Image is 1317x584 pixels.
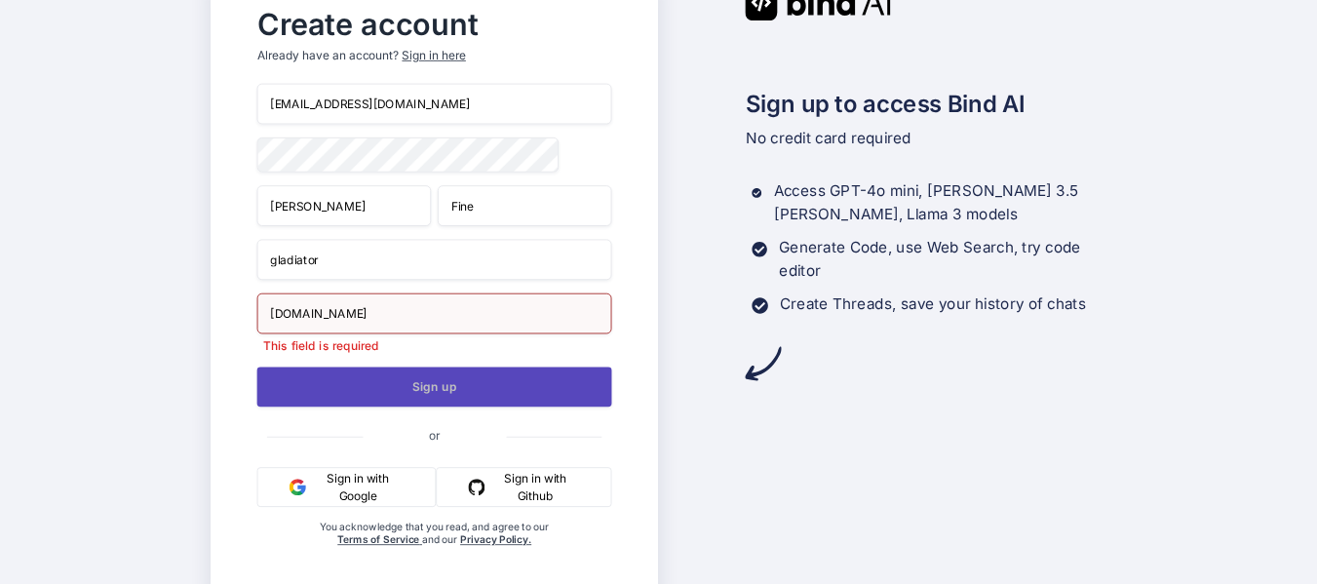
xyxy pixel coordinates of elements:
h2: Sign up to access Bind AI [746,87,1106,122]
input: First Name [257,185,432,226]
a: Privacy Policy. [460,533,531,546]
button: Sign up [257,367,612,407]
p: Access GPT-4o mini, [PERSON_NAME] 3.5 [PERSON_NAME], Llama 3 models [774,179,1106,226]
input: Last Name [438,185,612,226]
span: or [363,415,506,456]
h2: Create account [257,11,612,37]
p: No credit card required [746,127,1106,150]
img: arrow [746,345,782,381]
div: Sign in here [403,47,466,63]
p: This field is required [257,337,612,354]
p: Generate Code, use Web Search, try code editor [779,236,1105,283]
button: Sign in with Google [257,467,436,507]
input: Email [257,84,612,125]
input: Your company name [257,239,612,280]
p: Already have an account? [257,47,612,63]
p: Create Threads, save your history of chats [780,292,1086,316]
input: Company website [257,293,612,334]
a: Terms of Service [337,533,422,546]
img: github [468,479,484,495]
button: Sign in with Github [436,467,612,507]
img: google [290,479,306,495]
